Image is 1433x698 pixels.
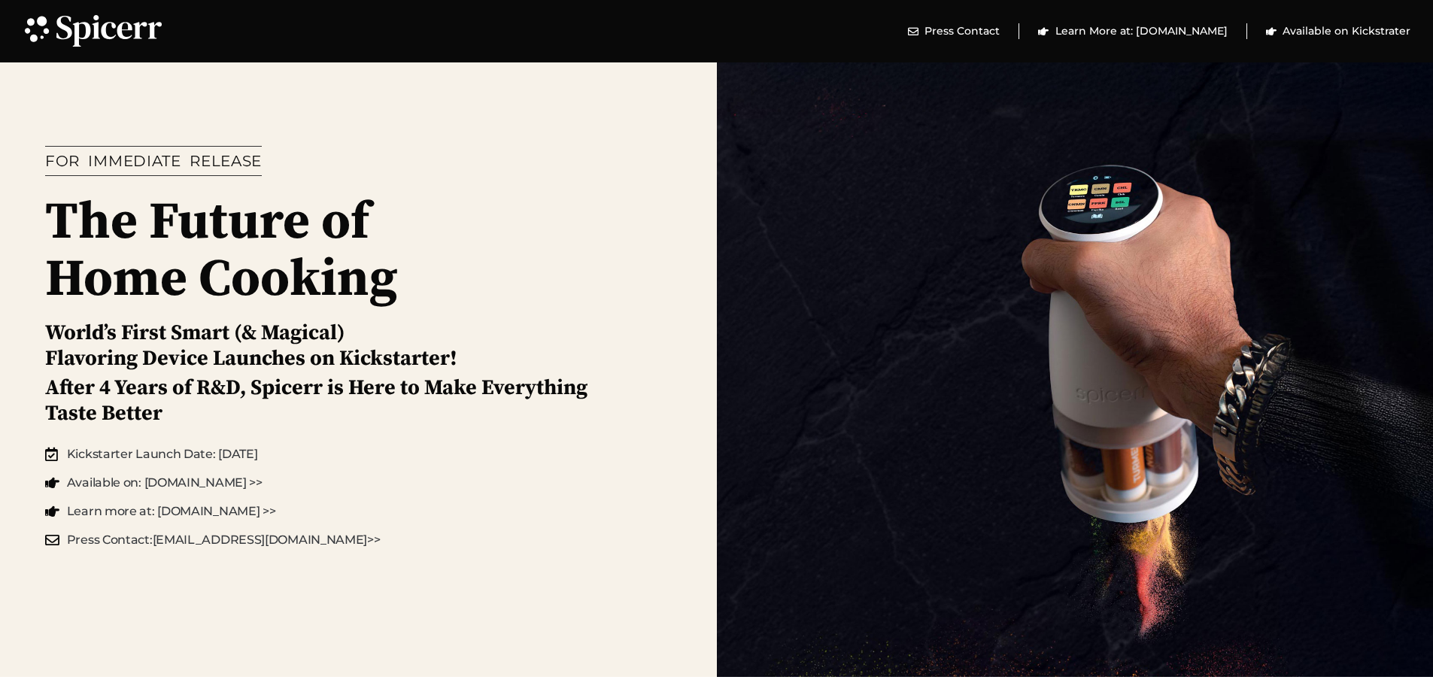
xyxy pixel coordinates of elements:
a: Available on Kickstrater [1266,23,1411,39]
h2: World’s First Smart (& Magical) Flavoring Device Launches on Kickstarter! [45,320,457,371]
a: Press Contact:[EMAIL_ADDRESS][DOMAIN_NAME]>> [45,531,381,549]
h1: FOR IMMEDIATE RELEASE [45,153,262,168]
span: Learn more at: [DOMAIN_NAME] >> [63,502,276,520]
a: Available on: [DOMAIN_NAME] >> [45,474,381,492]
span: Available on: [DOMAIN_NAME] >> [63,474,263,492]
a: Learn more at: [DOMAIN_NAME] >> [45,502,381,520]
a: Press Contact [908,23,1000,39]
a: Learn More at: [DOMAIN_NAME] [1038,23,1228,39]
h1: The Future of Home Cooking [45,195,409,309]
span: Learn More at: [DOMAIN_NAME] [1052,23,1228,39]
span: Press Contact: [EMAIL_ADDRESS][DOMAIN_NAME] >> [63,531,381,549]
span: Kickstarter Launch Date: [DATE] [63,445,258,463]
span: Press Contact [921,23,1000,39]
span: Available on Kickstrater [1279,23,1410,39]
h2: After 4 Years of R&D, Spicerr is Here to Make Everything Taste Better [45,375,642,426]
